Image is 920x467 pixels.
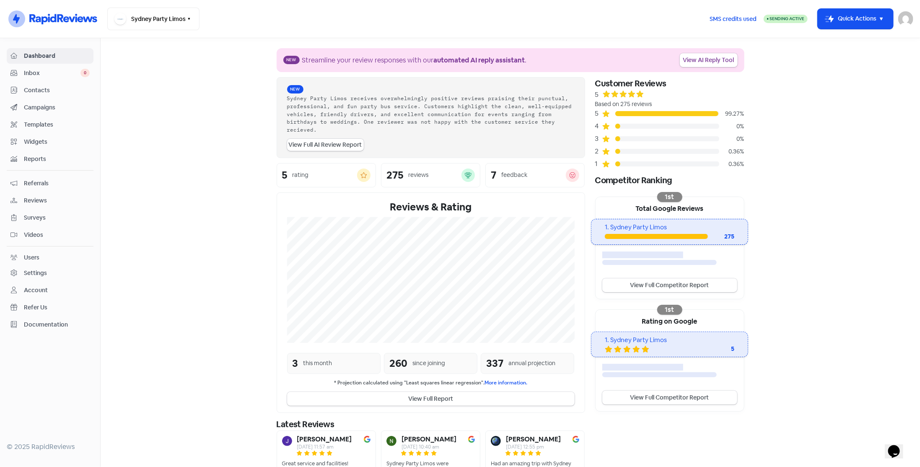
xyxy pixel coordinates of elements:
div: Streamline your review responses with our . [302,55,527,65]
div: Account [24,286,48,295]
a: Account [7,283,93,298]
span: Campaigns [24,103,90,112]
a: Surveys [7,210,93,226]
div: [DATE] 10:40 am [402,444,456,449]
a: Referrals [7,176,93,191]
a: 5rating [277,163,376,187]
div: 260 [389,356,407,371]
div: 275 [708,232,735,241]
a: View Full Competitor Report [602,278,737,292]
div: reviews [408,171,428,179]
div: 0.36% [719,160,744,169]
span: Reports [24,155,90,163]
div: 2 [595,146,602,156]
div: Latest Reviews [277,418,585,431]
div: 5 [282,170,288,180]
div: 5 [595,90,599,100]
div: Total Google Reviews [596,197,744,219]
div: Rating on Google [596,310,744,332]
b: [PERSON_NAME] [402,436,456,443]
div: Customer Reviews [595,77,744,90]
a: More information. [485,379,527,386]
a: Refer Us [7,300,93,315]
a: Documentation [7,317,93,332]
div: this month [303,359,332,368]
div: 3 [293,356,298,371]
a: View Full AI Review Report [287,139,364,151]
b: [PERSON_NAME] [297,436,352,443]
span: New [283,56,300,64]
div: 99.27% [719,109,744,118]
div: 1st [657,305,682,315]
a: 275reviews [381,163,480,187]
div: 1 [595,159,602,169]
div: Users [24,253,39,262]
span: Contacts [24,86,90,95]
span: SMS credits used [710,15,757,23]
a: Settings [7,265,93,281]
div: 5 [701,345,734,353]
span: Referrals [24,179,90,188]
div: 5 [595,109,602,119]
div: 1. Sydney Party Limos [605,335,734,345]
img: Avatar [386,436,397,446]
div: Reviews & Rating [287,200,575,215]
span: Videos [24,231,90,239]
b: automated AI reply assistant [434,56,525,65]
div: annual projection [508,359,555,368]
div: Settings [24,269,47,278]
img: Image [468,436,475,443]
a: Contacts [7,83,93,98]
div: 1. Sydney Party Limos [605,223,734,232]
img: Image [573,436,579,443]
div: 0% [719,135,744,143]
div: 0% [719,122,744,131]
span: Sending Active [770,16,804,21]
span: Surveys [24,213,90,222]
div: Sydney Party Limos receives overwhelmingly positive reviews praising their punctual, professional... [287,94,575,134]
a: View Full Competitor Report [602,391,737,405]
a: Widgets [7,134,93,150]
a: Users [7,250,93,265]
span: Documentation [24,320,90,329]
span: Reviews [24,196,90,205]
img: User [898,11,913,26]
a: Videos [7,227,93,243]
a: Inbox 0 [7,65,93,81]
div: rating [293,171,309,179]
div: [DATE] 12:55 pm [506,444,561,449]
span: Refer Us [24,303,90,312]
a: Reviews [7,193,93,208]
span: New [287,85,303,93]
div: © 2025 RapidReviews [7,442,93,452]
div: 4 [595,121,602,131]
a: 7feedback [485,163,585,187]
a: SMS credits used [702,14,764,23]
small: * Projection calculated using "Least squares linear regression". [287,379,575,387]
button: Quick Actions [818,9,893,29]
button: Sydney Party Limos [107,8,200,30]
div: Based on 275 reviews [595,100,744,109]
img: Image [364,436,371,443]
img: Avatar [282,436,292,446]
div: feedback [501,171,527,179]
div: [DATE] 11:57 am [297,444,352,449]
span: Widgets [24,138,90,146]
span: Templates [24,120,90,129]
div: 7 [491,170,496,180]
span: Dashboard [24,52,90,60]
div: 1st [657,192,682,202]
a: Campaigns [7,100,93,115]
b: [PERSON_NAME] [506,436,561,443]
div: Competitor Ranking [595,174,744,187]
div: since joining [412,359,445,368]
div: 275 [386,170,403,180]
div: 0.36% [719,147,744,156]
span: Inbox [24,69,80,78]
div: 337 [486,356,503,371]
span: 0 [80,69,90,77]
a: View AI Reply Tool [680,53,738,67]
a: Dashboard [7,48,93,64]
a: Templates [7,117,93,132]
a: Sending Active [764,14,808,24]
